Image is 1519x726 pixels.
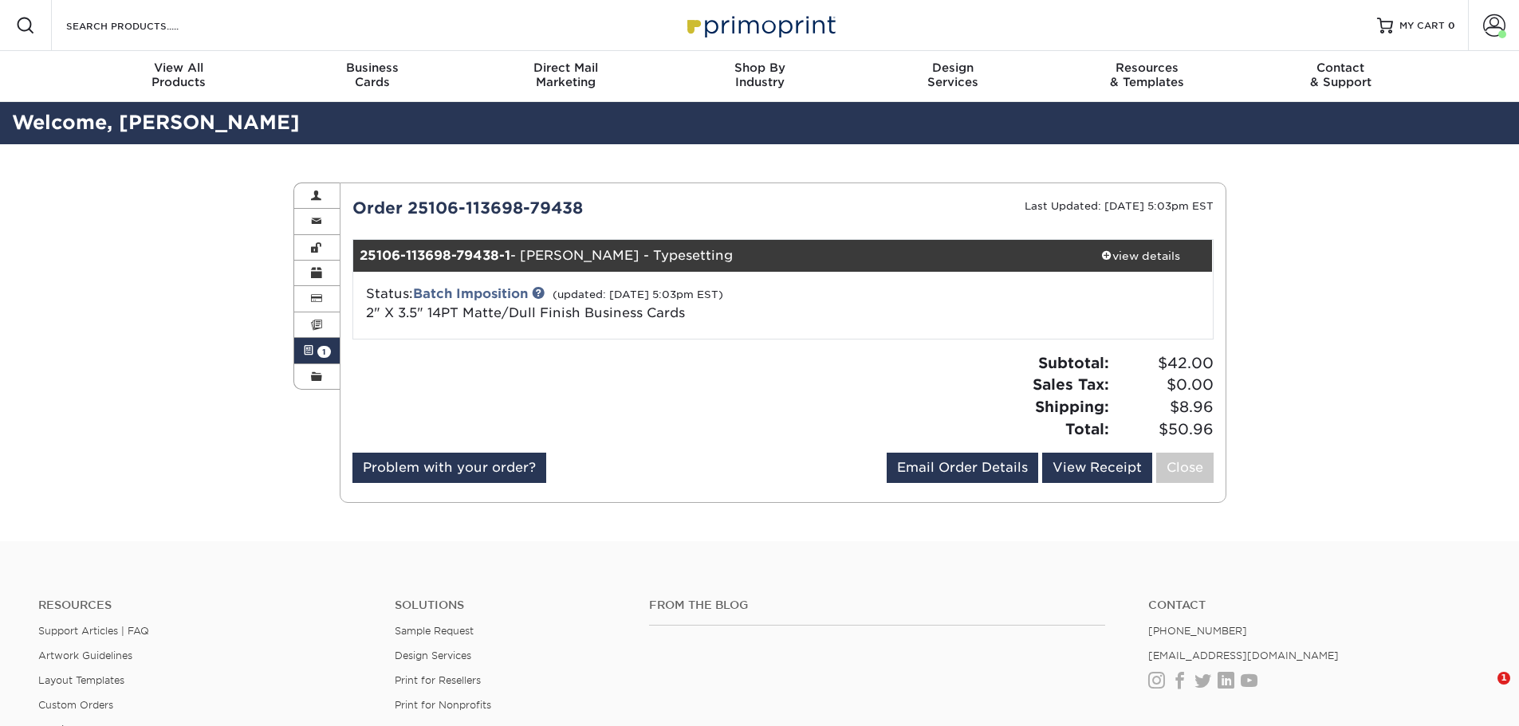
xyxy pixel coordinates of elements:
div: - [PERSON_NAME] - Typesetting [353,240,1069,272]
div: Industry [663,61,856,89]
span: MY CART [1399,19,1445,33]
img: Primoprint [680,8,840,42]
a: Problem with your order? [352,453,546,483]
div: Cards [275,61,469,89]
h4: From the Blog [649,598,1105,612]
a: Email Order Details [887,453,1038,483]
a: Contact [1148,598,1481,612]
a: View AllProducts [82,51,276,102]
a: [PHONE_NUMBER] [1148,625,1247,637]
span: Resources [1050,61,1244,75]
a: BusinessCards [275,51,469,102]
a: Batch Imposition [413,286,528,301]
span: $42.00 [1114,352,1214,375]
div: Marketing [469,61,663,89]
input: SEARCH PRODUCTS..... [65,16,220,35]
div: & Support [1244,61,1438,89]
strong: Sales Tax: [1033,375,1109,393]
a: Contact& Support [1244,51,1438,102]
h4: Resources [38,598,371,612]
span: Contact [1244,61,1438,75]
strong: Subtotal: [1038,354,1109,371]
a: Resources& Templates [1050,51,1244,102]
a: 1 [294,338,340,363]
a: Design Services [395,649,471,661]
a: DesignServices [856,51,1050,102]
div: view details [1069,248,1213,264]
div: & Templates [1050,61,1244,89]
span: $50.96 [1114,418,1214,441]
strong: Total: [1065,420,1109,438]
iframe: Intercom live chat [1465,672,1503,710]
small: (updated: [DATE] 5:03pm EST) [553,288,723,300]
div: Order 25106-113698-79438 [340,196,783,220]
span: Business [275,61,469,75]
a: Sample Request [395,625,474,637]
a: View Receipt [1042,453,1152,483]
div: Status: [354,285,926,323]
a: Direct MailMarketing [469,51,663,102]
strong: 25106-113698-79438-1 [360,248,510,263]
strong: Shipping: [1035,398,1109,415]
a: 2" X 3.5" 14PT Matte/Dull Finish Business Cards [366,305,685,320]
span: Shop By [663,61,856,75]
span: $8.96 [1114,396,1214,418]
span: Design [856,61,1050,75]
div: Products [82,61,276,89]
a: [EMAIL_ADDRESS][DOMAIN_NAME] [1148,649,1339,661]
small: Last Updated: [DATE] 5:03pm EST [1025,200,1214,212]
a: Artwork Guidelines [38,649,132,661]
a: Close [1156,453,1214,483]
h4: Solutions [395,598,625,612]
a: Support Articles | FAQ [38,625,149,637]
div: Services [856,61,1050,89]
span: Direct Mail [469,61,663,75]
span: View All [82,61,276,75]
span: 0 [1448,20,1455,31]
span: 1 [317,346,331,358]
span: $0.00 [1114,374,1214,396]
a: Shop ByIndustry [663,51,856,102]
span: 1 [1497,672,1510,685]
a: view details [1069,240,1213,272]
